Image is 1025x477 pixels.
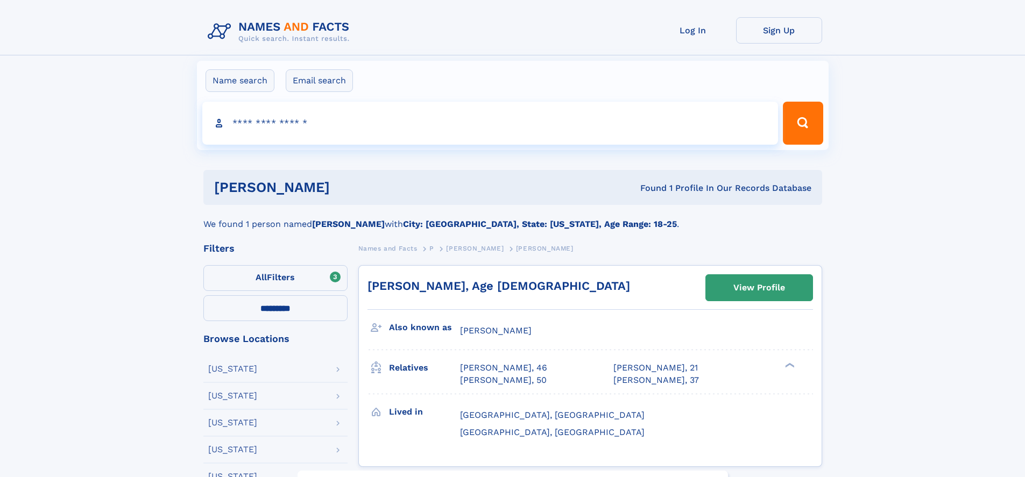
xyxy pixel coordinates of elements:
[516,245,574,252] span: [PERSON_NAME]
[208,391,257,400] div: [US_STATE]
[446,241,504,255] a: [PERSON_NAME]
[389,359,460,377] h3: Relatives
[446,245,504,252] span: [PERSON_NAME]
[208,445,257,454] div: [US_STATE]
[202,102,779,145] input: search input
[783,102,823,145] button: Search Button
[203,244,348,253] div: Filters
[286,69,353,92] label: Email search
[429,245,434,252] span: P
[389,403,460,421] h3: Lived in
[367,279,630,293] a: [PERSON_NAME], Age [DEMOGRAPHIC_DATA]
[203,334,348,344] div: Browse Locations
[782,362,795,369] div: ❯
[460,325,532,336] span: [PERSON_NAME]
[460,374,547,386] a: [PERSON_NAME], 50
[733,275,785,300] div: View Profile
[485,182,811,194] div: Found 1 Profile In Our Records Database
[613,374,699,386] a: [PERSON_NAME], 37
[650,17,736,44] a: Log In
[403,219,677,229] b: City: [GEOGRAPHIC_DATA], State: [US_STATE], Age Range: 18-25
[256,272,267,282] span: All
[312,219,385,229] b: [PERSON_NAME]
[203,17,358,46] img: Logo Names and Facts
[358,241,418,255] a: Names and Facts
[203,265,348,291] label: Filters
[203,205,822,231] div: We found 1 person named with .
[460,427,645,437] span: [GEOGRAPHIC_DATA], [GEOGRAPHIC_DATA]
[706,275,812,301] a: View Profile
[208,365,257,373] div: [US_STATE]
[736,17,822,44] a: Sign Up
[613,362,698,374] a: [PERSON_NAME], 21
[429,241,434,255] a: P
[460,362,547,374] a: [PERSON_NAME], 46
[206,69,274,92] label: Name search
[208,418,257,427] div: [US_STATE]
[389,318,460,337] h3: Also known as
[214,181,485,194] h1: [PERSON_NAME]
[460,410,645,420] span: [GEOGRAPHIC_DATA], [GEOGRAPHIC_DATA]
